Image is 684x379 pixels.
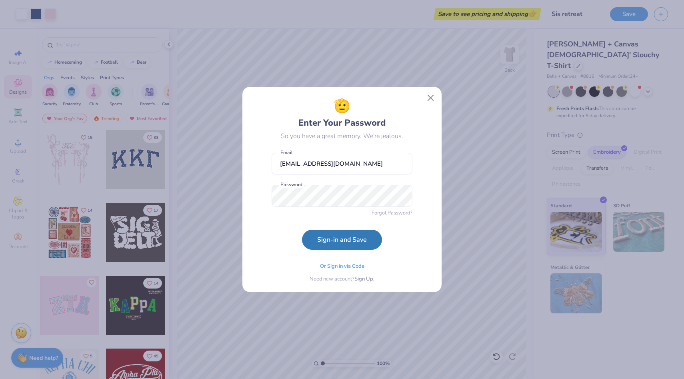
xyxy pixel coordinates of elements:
div: So you have a great memory. We're jealous. [281,131,403,141]
button: Close [423,90,438,106]
div: Enter Your Password [298,96,386,130]
span: Forgot Password? [372,209,412,217]
span: Sign Up. [354,275,374,283]
button: Sign-in and Save [302,230,382,250]
span: 🫡 [334,96,350,116]
span: Or Sign in via Code [320,263,364,271]
div: Need new account? [310,275,374,283]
